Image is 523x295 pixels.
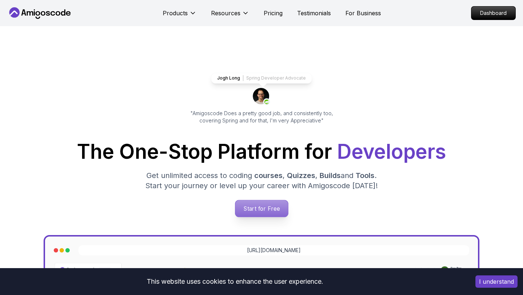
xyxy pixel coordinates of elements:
button: Resources [211,9,249,23]
p: Jogh Long [217,75,240,81]
a: [URL][DOMAIN_NAME] [247,247,301,254]
span: Tools [356,171,374,180]
p: Products [163,9,188,17]
a: Testimonials [297,9,331,17]
iframe: chat widget [478,250,523,284]
p: "Amigoscode Does a pretty good job, and consistently too, covering Spring and for that, I'm very ... [180,110,343,124]
span: courses [254,171,283,180]
a: Dashboard [471,6,516,20]
span: Builds [320,171,341,180]
button: Accept cookies [475,275,518,288]
p: Resources [211,9,240,17]
div: This website uses cookies to enhance the user experience. [5,274,465,290]
p: Spring Developer Advocate [246,75,306,81]
p: Dashboard [471,7,515,20]
span: Quizzes [287,171,315,180]
span: Developers [337,140,446,163]
h1: The One-Stop Platform for [13,142,510,162]
a: For Business [345,9,381,17]
a: Start for Free [235,200,288,217]
button: Products [163,9,196,23]
p: Get unlimited access to coding , , and . Start your journey or level up your career with Amigosco... [139,170,384,191]
img: josh long [253,88,270,105]
a: Pricing [264,9,283,17]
